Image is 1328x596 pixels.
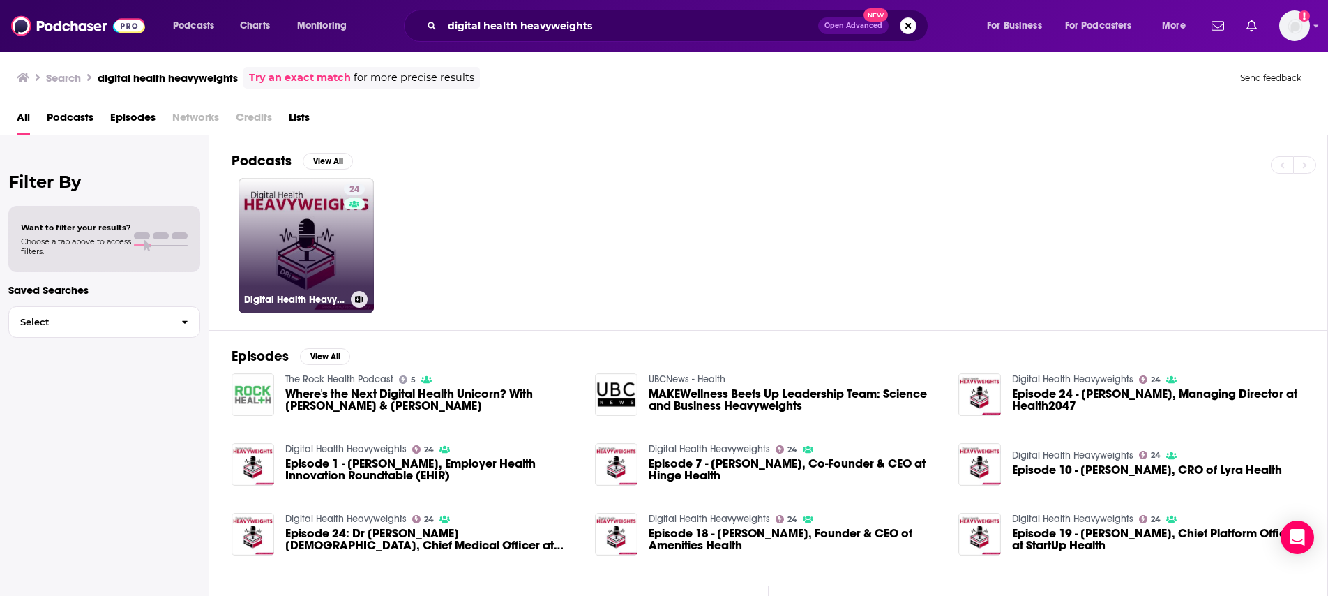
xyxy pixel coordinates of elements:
a: Episode 19 - Jamey Edwards, Chief Platform Officer at StartUp Health [1012,528,1305,551]
div: Open Intercom Messenger [1281,521,1314,554]
a: Episode 18 - Aasim Saeed, Founder & CEO of Amenities Health [649,528,942,551]
a: UBCNews - Health [649,373,725,385]
a: Episodes [110,106,156,135]
span: 24 [349,183,359,197]
img: Podchaser - Follow, Share and Rate Podcasts [11,13,145,39]
span: Podcasts [173,16,214,36]
span: Credits [236,106,272,135]
h3: Digital Health Heavyweights [244,294,345,306]
span: for more precise results [354,70,474,86]
a: Where's the Next Digital Health Unicorn? With Leslie Bottorff & Ann Lamont [285,388,578,412]
a: 24 [344,184,365,195]
h3: Search [46,71,81,84]
a: 24 [412,515,435,523]
button: Select [8,306,200,338]
a: Episode 1 - Michael Laquere, Employer Health Innovation Roundtable (EHIR) [285,458,578,482]
span: 24 [787,447,797,453]
img: Episode 19 - Jamey Edwards, Chief Platform Officer at StartUp Health [958,513,1001,556]
button: open menu [287,15,365,37]
img: Episode 10 - Sean McBride, CRO of Lyra Health [958,443,1001,486]
a: 24 [776,515,798,523]
a: 24Digital Health Heavyweights [239,178,374,313]
span: Select [9,318,170,327]
img: Episode 24: Dr Tim Church, Chief Medical Officer at Wondr Health [232,513,274,556]
span: Want to filter your results? [21,223,131,232]
img: User Profile [1279,10,1310,41]
span: Charts [240,16,270,36]
a: Try an exact match [249,70,351,86]
h2: Episodes [232,348,289,365]
a: 24 [412,445,435,454]
span: 24 [787,516,797,523]
a: Charts [231,15,278,37]
a: Digital Health Heavyweights [649,513,770,525]
img: Episode 7 - Daniel Perez, Co-Founder & CEO at Hinge Health [595,443,637,486]
a: Digital Health Heavyweights [1012,513,1133,525]
span: Episode 7 - [PERSON_NAME], Co-Founder & CEO at Hinge Health [649,458,942,482]
span: Episode 1 - [PERSON_NAME], Employer Health Innovation Roundtable (EHIR) [285,458,578,482]
span: 24 [1151,516,1161,523]
button: Open AdvancedNew [818,17,889,34]
a: Digital Health Heavyweights [1012,373,1133,385]
span: 24 [424,447,434,453]
div: Search podcasts, credits, & more... [417,10,942,42]
span: More [1162,16,1186,36]
span: 24 [1151,452,1161,459]
img: MAKEWellness Beefs Up Leadership Team: Science and Business Heavyweights [595,373,637,416]
a: 5 [399,375,416,384]
button: Show profile menu [1279,10,1310,41]
a: Digital Health Heavyweights [285,443,407,455]
span: 24 [1151,377,1161,383]
svg: Add a profile image [1299,10,1310,22]
img: Episode 1 - Michael Laquere, Employer Health Innovation Roundtable (EHIR) [232,443,274,486]
a: 24 [1139,515,1161,523]
span: Episode 19 - [PERSON_NAME], Chief Platform Officer at StartUp Health [1012,528,1305,551]
span: Lists [289,106,310,135]
a: EpisodesView All [232,348,350,365]
span: Where's the Next Digital Health Unicorn? With [PERSON_NAME] & [PERSON_NAME] [285,388,578,412]
a: 24 [776,445,798,454]
a: 24 [1139,375,1161,384]
a: Episode 24 - Warren Templeton, Managing Director at Health2047 [1012,388,1305,412]
a: Podcasts [47,106,93,135]
a: Digital Health Heavyweights [1012,449,1133,461]
span: Networks [172,106,219,135]
a: Episode 24: Dr Tim Church, Chief Medical Officer at Wondr Health [285,528,578,551]
a: 24 [1139,451,1161,459]
a: PodcastsView All [232,152,353,170]
span: 5 [411,377,416,383]
a: All [17,106,30,135]
button: View All [303,153,353,170]
span: Episode 10 - [PERSON_NAME], CRO of Lyra Health [1012,464,1282,476]
a: MAKEWellness Beefs Up Leadership Team: Science and Business Heavyweights [649,388,942,412]
a: Show notifications dropdown [1206,14,1230,38]
a: Digital Health Heavyweights [649,443,770,455]
span: Monitoring [297,16,347,36]
a: Digital Health Heavyweights [285,513,407,525]
span: Episode 18 - [PERSON_NAME], Founder & CEO of Amenities Health [649,528,942,551]
button: open menu [1152,15,1203,37]
span: 24 [424,516,434,523]
button: View All [300,348,350,365]
a: The Rock Health Podcast [285,373,393,385]
button: open menu [977,15,1059,37]
img: Episode 18 - Aasim Saeed, Founder & CEO of Amenities Health [595,513,637,556]
img: Episode 24 - Warren Templeton, Managing Director at Health2047 [958,373,1001,416]
p: Saved Searches [8,283,200,297]
button: open menu [1056,15,1152,37]
button: open menu [163,15,232,37]
h2: Podcasts [232,152,292,170]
